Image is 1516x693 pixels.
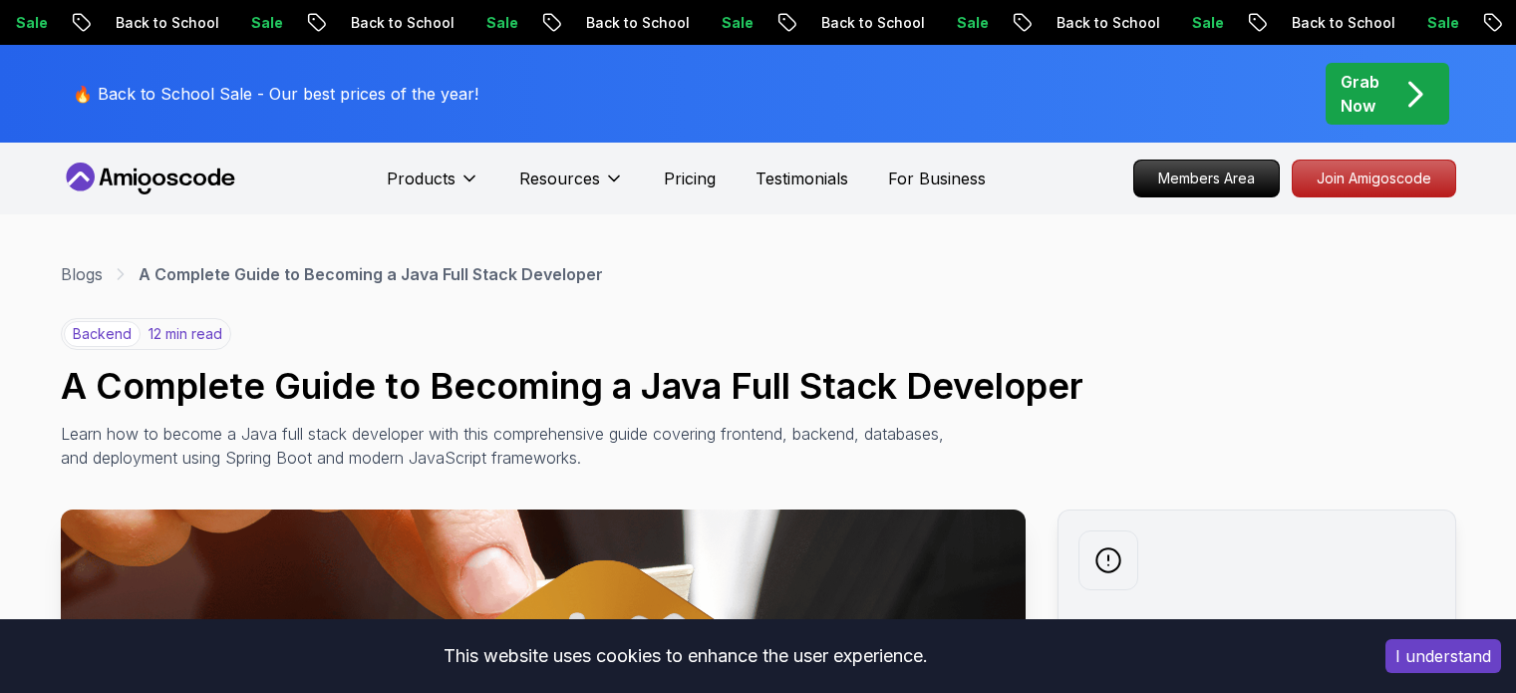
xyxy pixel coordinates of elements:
p: Join Amigoscode [1293,161,1455,196]
p: Learn how to become a Java full stack developer with this comprehensive guide covering frontend, ... [61,422,954,470]
a: Pricing [664,167,716,190]
button: Accept cookies [1385,639,1501,673]
p: Grab Now [1341,70,1379,118]
a: Testimonials [756,167,848,190]
div: This website uses cookies to enhance the user experience. [15,634,1356,678]
p: Sale [1176,13,1240,33]
p: Back to School [100,13,235,33]
p: Back to School [1276,13,1411,33]
p: Sale [941,13,1005,33]
p: Sale [470,13,534,33]
button: Resources [519,167,624,206]
p: 12 min read [149,324,222,344]
p: Sale [706,13,769,33]
p: Sale [1411,13,1475,33]
p: Back to School [1041,13,1176,33]
p: Back to School [570,13,706,33]
p: A Complete Guide to Becoming a Java Full Stack Developer [139,262,603,286]
p: backend [64,321,141,347]
h1: A Complete Guide to Becoming a Java Full Stack Developer [61,366,1456,406]
p: Back to School [805,13,941,33]
a: Blogs [61,262,103,286]
p: Sale [235,13,299,33]
a: For Business [888,167,986,190]
p: Products [387,167,455,190]
p: Back to School [335,13,470,33]
button: Products [387,167,479,206]
p: Members Area [1134,161,1279,196]
p: Resources [519,167,600,190]
p: 🔥 Back to School Sale - Our best prices of the year! [73,82,478,106]
a: Members Area [1133,160,1280,197]
h2: Weekly newsletter [1078,614,1435,642]
a: Join Amigoscode [1292,160,1456,197]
